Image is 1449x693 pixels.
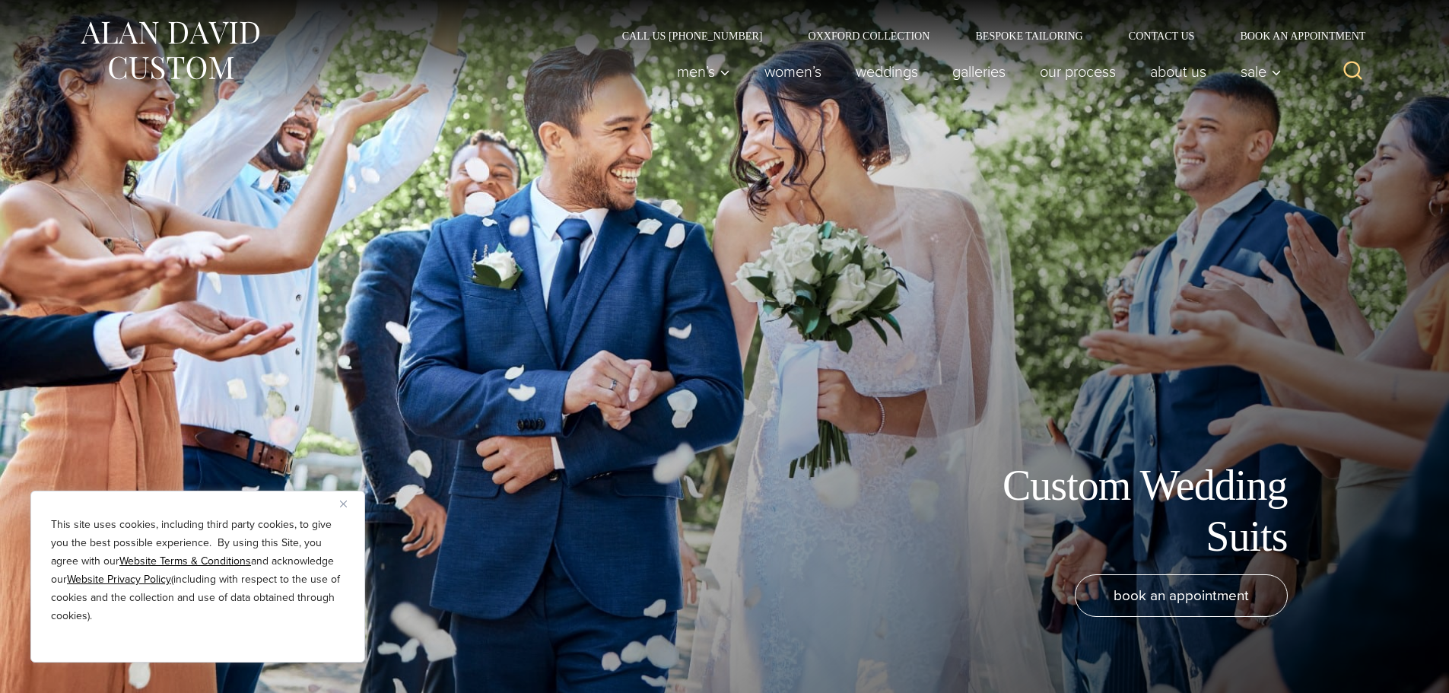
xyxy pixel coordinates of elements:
a: Oxxford Collection [785,30,952,41]
a: Website Privacy Policy [67,571,171,587]
nav: Secondary Navigation [599,30,1371,41]
img: Close [340,501,347,507]
nav: Primary Navigation [659,56,1289,87]
button: Close [340,494,358,513]
a: Bespoke Tailoring [952,30,1105,41]
p: This site uses cookies, including third party cookies, to give you the best possible experience. ... [51,516,345,625]
img: Alan David Custom [78,17,261,84]
a: Women’s [747,56,838,87]
span: book an appointment [1114,584,1249,606]
a: Galleries [935,56,1022,87]
a: book an appointment [1075,574,1288,617]
a: Our Process [1022,56,1133,87]
a: Call Us [PHONE_NUMBER] [599,30,786,41]
h1: Custom Wedding Suits [945,460,1288,562]
a: About Us [1133,56,1223,87]
button: View Search Form [1335,53,1371,90]
a: Book an Appointment [1217,30,1371,41]
a: weddings [838,56,935,87]
a: Website Terms & Conditions [119,553,251,569]
a: Contact Us [1106,30,1218,41]
span: Men’s [677,64,730,79]
span: Sale [1241,64,1282,79]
